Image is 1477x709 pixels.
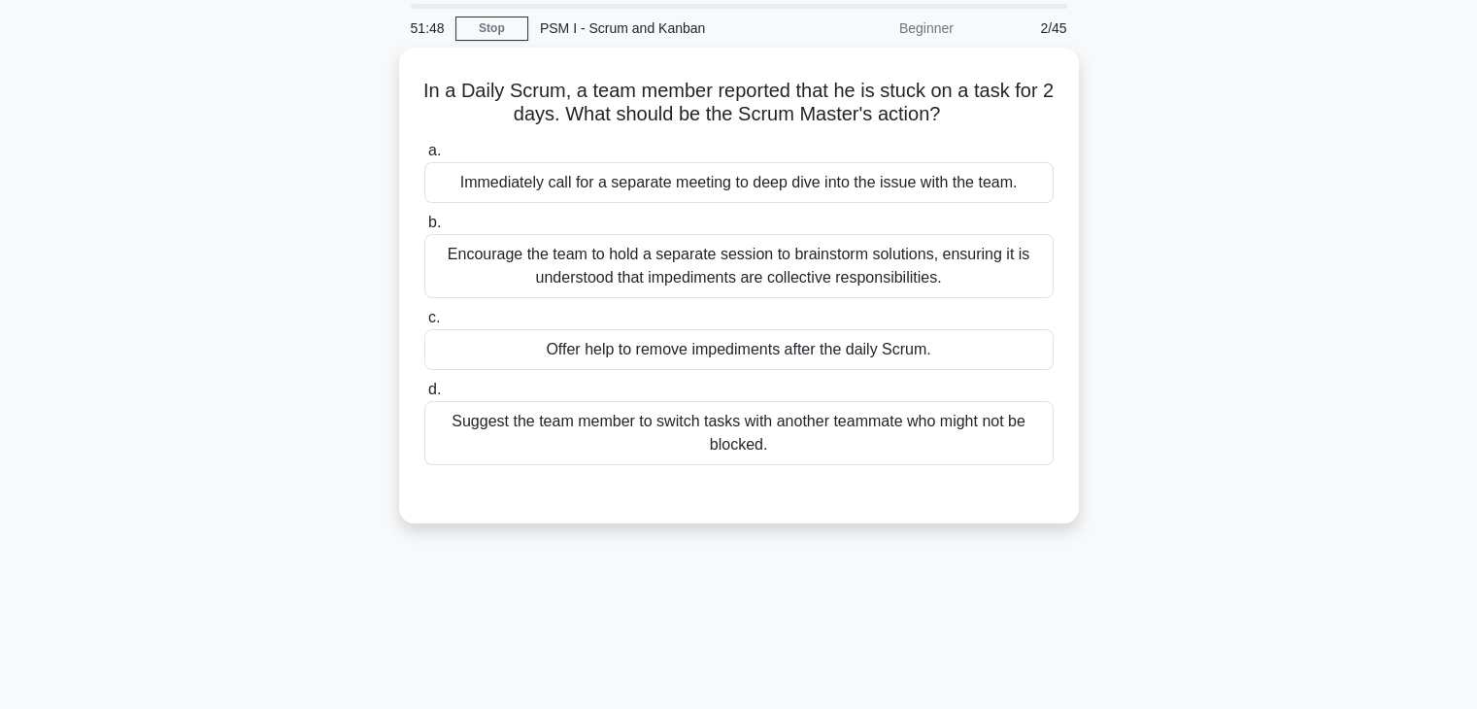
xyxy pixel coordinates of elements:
[455,17,528,41] a: Stop
[424,162,1054,203] div: Immediately call for a separate meeting to deep dive into the issue with the team.
[528,9,795,48] div: PSM I - Scrum and Kanban
[428,142,441,158] span: a.
[428,309,440,325] span: c.
[424,401,1054,465] div: Suggest the team member to switch tasks with another teammate who might not be blocked.
[424,329,1054,370] div: Offer help to remove impediments after the daily Scrum.
[428,214,441,230] span: b.
[422,79,1056,127] h5: In a Daily Scrum, a team member reported that he is stuck on a task for 2 days. What should be th...
[399,9,455,48] div: 51:48
[428,381,441,397] span: d.
[424,234,1054,298] div: Encourage the team to hold a separate session to brainstorm solutions, ensuring it is understood ...
[965,9,1079,48] div: 2/45
[795,9,965,48] div: Beginner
